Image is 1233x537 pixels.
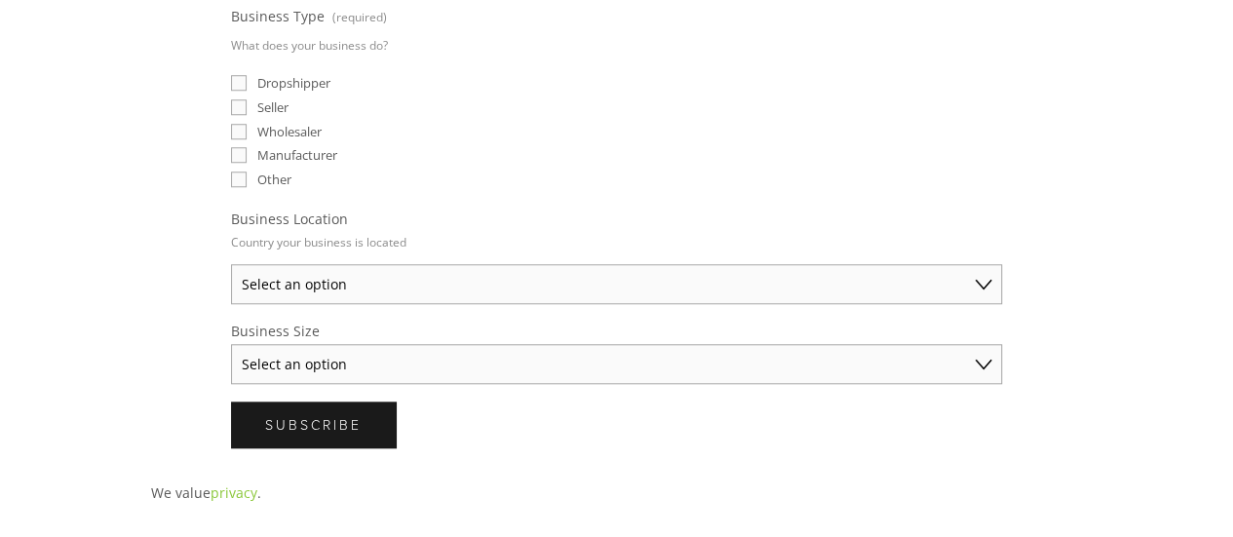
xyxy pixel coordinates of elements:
[231,31,388,59] p: What does your business do?
[151,480,1083,505] p: We value .
[257,123,322,140] span: Wholesaler
[257,74,330,92] span: Dropshipper
[231,344,1002,384] select: Business Size
[231,99,247,115] input: Seller
[231,264,1002,304] select: Business Location
[231,402,396,447] button: SubscribeSubscribe
[231,147,247,163] input: Manufacturer
[257,171,291,188] span: Other
[211,483,257,502] a: privacy
[231,124,247,139] input: Wholesaler
[231,210,348,228] span: Business Location
[265,415,362,434] span: Subscribe
[257,146,337,164] span: Manufacturer
[331,3,386,31] span: (required)
[231,172,247,187] input: Other
[231,7,325,25] span: Business Type
[231,322,320,340] span: Business Size
[257,98,289,116] span: Seller
[231,75,247,91] input: Dropshipper
[231,228,406,256] p: Country your business is located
